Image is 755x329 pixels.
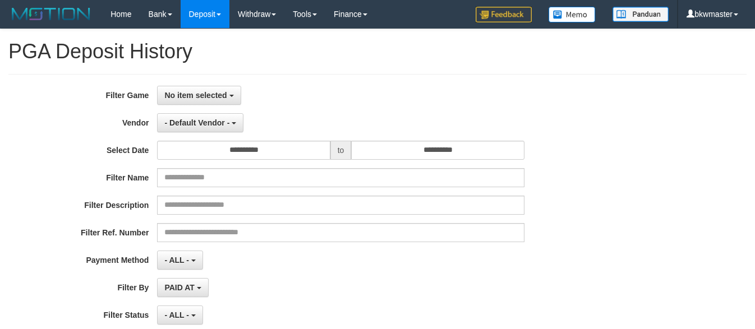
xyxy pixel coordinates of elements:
[613,7,669,22] img: panduan.png
[157,251,202,270] button: - ALL -
[8,6,94,22] img: MOTION_logo.png
[164,283,194,292] span: PAID AT
[164,91,227,100] span: No item selected
[8,40,747,63] h1: PGA Deposit History
[157,305,202,325] button: - ALL -
[476,7,532,22] img: Feedback.jpg
[157,278,208,297] button: PAID AT
[157,86,241,105] button: No item selected
[330,141,352,160] span: to
[164,256,189,265] span: - ALL -
[549,7,596,22] img: Button%20Memo.svg
[157,113,243,132] button: - Default Vendor -
[164,118,229,127] span: - Default Vendor -
[164,311,189,319] span: - ALL -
